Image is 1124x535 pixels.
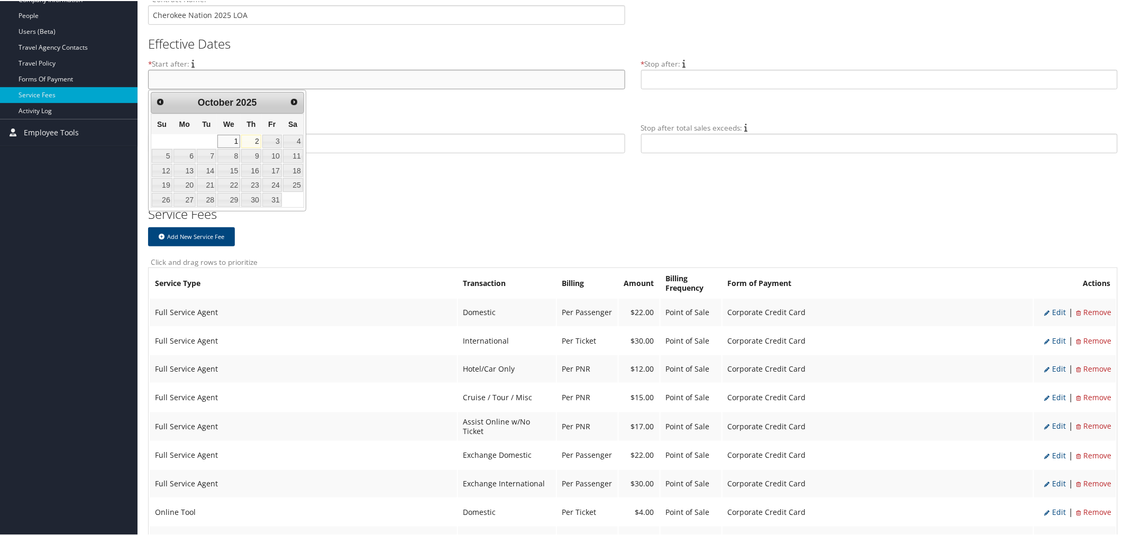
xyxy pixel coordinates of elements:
span: Thursday [246,119,255,127]
td: $4.00 [619,497,660,525]
li: | [1066,333,1076,347]
th: Actions [1034,268,1116,297]
h2: Effective Dates [148,34,1110,52]
span: Remove [1076,449,1112,459]
span: Remove [1076,477,1112,487]
span: Per Ticket [562,335,597,345]
td: Full Service Agent [150,326,457,354]
span: October [198,96,233,107]
td: Corporate Credit Card [723,411,1034,440]
td: Full Service Agent [150,383,457,410]
button: Add New Service Fee [148,226,235,245]
span: Sunday [157,119,167,127]
span: Edit [1045,363,1066,373]
a: 13 [173,163,196,177]
span: Point of Sale [666,477,710,487]
a: 12 [152,163,172,177]
span: Employee Tools [24,118,79,145]
td: Exchange International [458,469,556,496]
td: $17.00 [619,411,660,440]
td: $30.00 [619,469,660,496]
span: Saturday [288,119,297,127]
li: | [1066,390,1076,403]
td: Full Service Agent [150,441,457,468]
td: Full Service Agent [150,298,457,325]
td: Domestic [458,298,556,325]
input: Name is required. [148,4,625,24]
span: Remove [1076,506,1112,516]
span: Per PNR [562,363,591,373]
td: $12.00 [619,354,660,382]
span: Per Passenger [562,449,613,459]
a: 26 [152,192,172,206]
a: 25 [283,177,303,191]
span: Point of Sale [666,391,710,401]
a: 10 [262,148,282,162]
td: Hotel/Car Only [458,354,556,382]
a: 23 [241,177,261,191]
td: Corporate Credit Card [723,326,1034,354]
a: 16 [241,163,261,177]
td: Corporate Credit Card [723,383,1034,410]
td: Corporate Credit Card [723,354,1034,382]
span: Prev [156,97,165,105]
td: Corporate Credit Card [723,441,1034,468]
td: Corporate Credit Card [723,298,1034,325]
span: Remove [1076,391,1112,401]
span: Point of Sale [666,506,710,516]
span: Remove [1076,363,1112,373]
li: | [1066,361,1076,375]
a: Prev [152,93,169,109]
td: International [458,326,556,354]
a: 28 [197,192,216,206]
th: Billing [557,268,618,297]
a: 18 [283,163,303,177]
span: Point of Sale [666,335,710,345]
label: Start after: [148,58,189,68]
td: Domestic [458,497,556,525]
li: | [1066,448,1076,462]
span: Wednesday [223,119,234,127]
td: Assist Online w/No Ticket [458,411,556,440]
a: 3 [262,134,282,147]
h2: Service Fees [148,204,1110,222]
th: Form of Payment [723,268,1034,297]
span: Point of Sale [666,306,710,316]
span: Edit [1045,506,1066,516]
span: Edit [1045,391,1066,401]
span: Per PNR [562,391,591,401]
a: 20 [173,177,196,191]
th: Amount [619,268,660,297]
label: Click and drag rows to prioritize [148,256,1110,266]
th: Billing Frequency [661,268,721,297]
a: 14 [197,163,216,177]
td: Full Service Agent [150,469,457,496]
a: 2 [241,134,261,147]
span: Next [290,97,298,105]
a: 7 [197,148,216,162]
td: Cruise / Tour / Misc [458,383,556,410]
a: 9 [241,148,261,162]
th: Service Type [150,268,457,297]
span: Friday [268,119,276,127]
td: $30.00 [619,326,660,354]
span: Monday [179,119,190,127]
li: | [1066,476,1076,490]
span: Edit [1045,449,1066,459]
a: 1 [217,134,240,147]
a: 11 [283,148,303,162]
a: 5 [152,148,172,162]
span: Point of Sale [666,363,710,373]
span: Remove [1076,420,1112,430]
th: Transaction [458,268,556,297]
a: 31 [262,192,282,206]
a: 22 [217,177,240,191]
a: 19 [152,177,172,191]
h2: Options [148,163,1110,181]
a: 27 [173,192,196,206]
span: Edit [1045,306,1066,316]
span: 2025 [236,96,257,107]
td: Full Service Agent [150,411,457,440]
td: Corporate Credit Card [723,497,1034,525]
span: Remove [1076,335,1112,345]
